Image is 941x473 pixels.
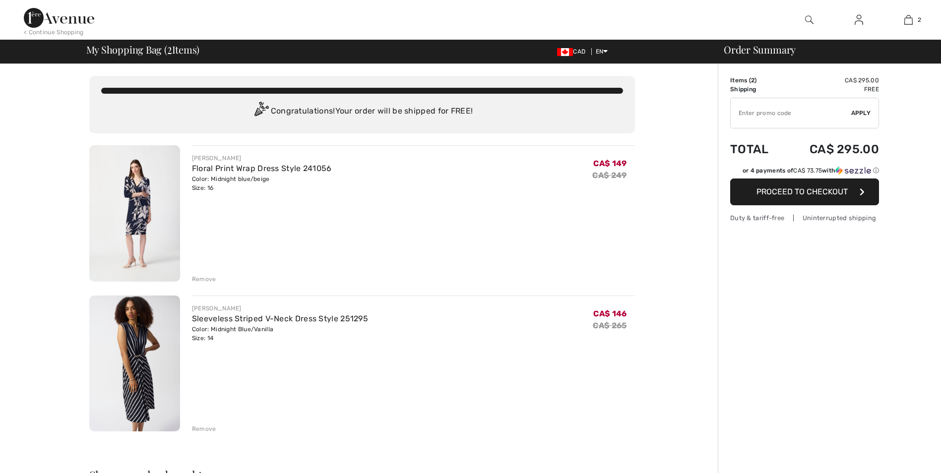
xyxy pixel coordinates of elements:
div: [PERSON_NAME] [192,304,368,313]
span: 2 [918,15,921,24]
img: My Bag [904,14,913,26]
span: Proceed to Checkout [756,187,848,196]
a: Sleeveless Striped V-Neck Dress Style 251295 [192,314,368,323]
td: CA$ 295.00 [783,76,879,85]
span: Apply [851,109,871,118]
td: Total [730,132,783,166]
td: Items ( ) [730,76,783,85]
img: Sleeveless Striped V-Neck Dress Style 251295 [89,296,180,432]
div: [PERSON_NAME] [192,154,332,163]
img: 1ère Avenue [24,8,94,28]
div: Order Summary [712,45,935,55]
s: CA$ 249 [592,171,627,180]
span: EN [596,48,608,55]
div: Color: Midnight Blue/Vanilla Size: 14 [192,325,368,343]
span: CA$ 149 [593,159,627,168]
td: Free [783,85,879,94]
a: 2 [884,14,933,26]
img: search the website [805,14,814,26]
div: Color: Midnight blue/beige Size: 16 [192,175,332,192]
td: Shipping [730,85,783,94]
a: Sign In [847,14,871,26]
span: 2 [167,42,172,55]
div: < Continue Shopping [24,28,84,37]
a: Floral Print Wrap Dress Style 241056 [192,164,332,173]
td: CA$ 295.00 [783,132,879,166]
img: Sezzle [835,166,871,175]
div: or 4 payments of with [743,166,879,175]
span: CA$ 73.75 [793,167,822,174]
div: Remove [192,424,216,433]
button: Proceed to Checkout [730,178,879,205]
span: CA$ 146 [593,309,627,318]
input: Promo code [731,98,851,128]
img: My Info [855,14,863,26]
span: My Shopping Bag ( Items) [86,45,200,55]
img: Congratulation2.svg [251,102,271,121]
img: Floral Print Wrap Dress Style 241056 [89,145,180,282]
div: Duty & tariff-free | Uninterrupted shipping [730,213,879,223]
div: Congratulations! Your order will be shipped for FREE! [101,102,623,121]
div: or 4 payments ofCA$ 73.75withSezzle Click to learn more about Sezzle [730,166,879,178]
img: Canadian Dollar [557,48,573,56]
s: CA$ 265 [593,321,627,330]
span: CAD [557,48,589,55]
span: 2 [751,77,754,84]
div: Remove [192,275,216,284]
